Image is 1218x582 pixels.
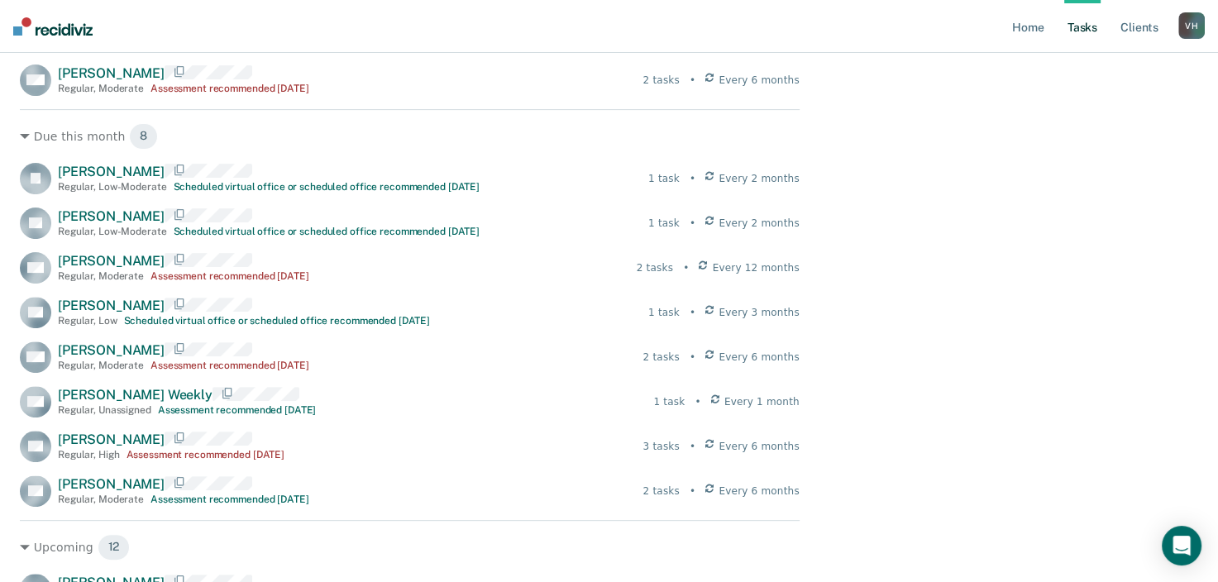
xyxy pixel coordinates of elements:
[690,171,695,186] div: •
[150,270,309,282] div: Assessment recommended [DATE]
[683,260,689,275] div: •
[642,73,679,88] div: 2 tasks
[690,484,695,499] div: •
[58,83,144,94] div: Regular , Moderate
[690,350,695,365] div: •
[58,360,144,371] div: Regular , Moderate
[719,171,799,186] span: Every 2 months
[20,123,800,150] div: Due this month 8
[150,83,309,94] div: Assessment recommended [DATE]
[13,17,93,36] img: Recidiviz
[1178,12,1205,39] button: VH
[58,298,165,313] span: [PERSON_NAME]
[20,534,800,561] div: Upcoming 12
[719,439,799,454] span: Every 6 months
[58,432,165,447] span: [PERSON_NAME]
[642,439,679,454] div: 3 tasks
[158,404,317,416] div: Assessment recommended [DATE]
[653,394,685,409] div: 1 task
[174,226,480,237] div: Scheduled virtual office or scheduled office recommended [DATE]
[58,65,165,81] span: [PERSON_NAME]
[1162,526,1201,565] div: Open Intercom Messenger
[642,350,679,365] div: 2 tasks
[150,360,309,371] div: Assessment recommended [DATE]
[690,73,695,88] div: •
[1178,12,1205,39] div: V H
[648,305,680,320] div: 1 task
[713,260,800,275] span: Every 12 months
[58,226,167,237] div: Regular , Low-Moderate
[690,216,695,231] div: •
[58,181,167,193] div: Regular , Low-Moderate
[719,305,799,320] span: Every 3 months
[58,404,151,416] div: Regular , Unassigned
[719,484,799,499] span: Every 6 months
[690,439,695,454] div: •
[719,73,799,88] span: Every 6 months
[58,164,165,179] span: [PERSON_NAME]
[695,394,700,409] div: •
[724,394,800,409] span: Every 1 month
[98,534,131,561] span: 12
[58,476,165,492] span: [PERSON_NAME]
[58,494,144,505] div: Regular , Moderate
[58,449,119,460] div: Regular , High
[648,171,680,186] div: 1 task
[150,494,309,505] div: Assessment recommended [DATE]
[126,449,284,460] div: Assessment recommended [DATE]
[719,216,799,231] span: Every 2 months
[642,484,679,499] div: 2 tasks
[129,123,158,150] span: 8
[124,315,430,327] div: Scheduled virtual office or scheduled office recommended [DATE]
[58,387,213,403] span: [PERSON_NAME] Weekly
[58,342,165,358] span: [PERSON_NAME]
[58,253,165,269] span: [PERSON_NAME]
[174,181,480,193] div: Scheduled virtual office or scheduled office recommended [DATE]
[58,315,117,327] div: Regular , Low
[58,270,144,282] div: Regular , Moderate
[719,350,799,365] span: Every 6 months
[690,305,695,320] div: •
[58,208,165,224] span: [PERSON_NAME]
[648,216,680,231] div: 1 task
[637,260,673,275] div: 2 tasks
